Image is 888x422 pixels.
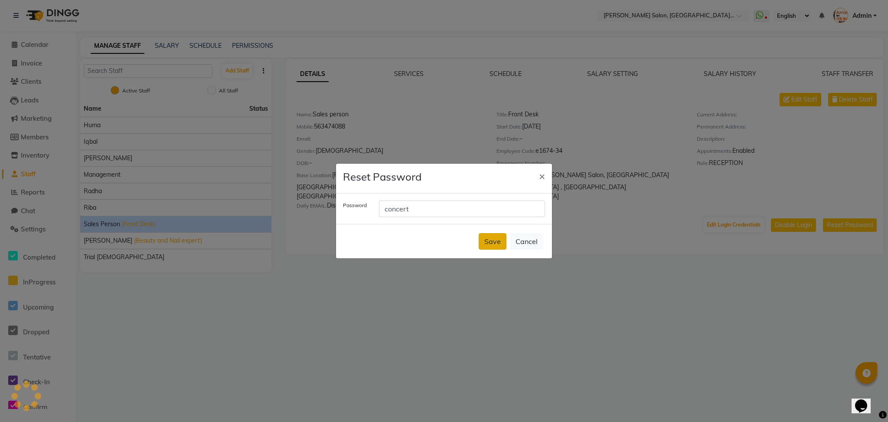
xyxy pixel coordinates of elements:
button: Save [479,233,506,250]
label: Password [343,201,367,209]
iframe: chat widget [852,387,879,413]
span: × [539,169,545,182]
button: Cancel [510,233,543,250]
h4: Reset Password [343,171,421,183]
